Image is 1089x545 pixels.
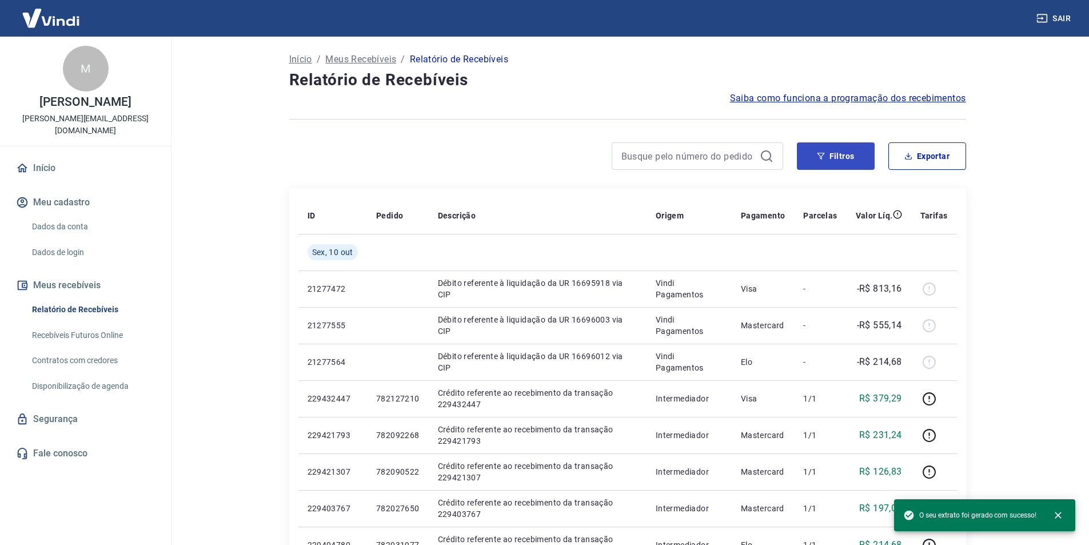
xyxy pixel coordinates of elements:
[438,277,637,300] p: Débito referente à liquidação da UR 16695918 via CIP
[859,392,902,405] p: R$ 379,29
[857,282,902,296] p: -R$ 813,16
[438,497,637,520] p: Crédito referente ao recebimento da transação 229403767
[741,503,785,514] p: Mastercard
[621,148,755,165] input: Busque pelo número do pedido
[656,277,723,300] p: Vindi Pagamentos
[438,387,637,410] p: Crédito referente ao recebimento da transação 229432447
[656,351,723,373] p: Vindi Pagamentos
[656,429,723,441] p: Intermediador
[14,273,157,298] button: Meus recebíveis
[803,283,837,295] p: -
[803,210,837,221] p: Parcelas
[289,69,966,92] h4: Relatório de Recebíveis
[803,320,837,331] p: -
[308,283,358,295] p: 21277472
[308,429,358,441] p: 229421793
[859,465,902,479] p: R$ 126,83
[803,393,837,404] p: 1/1
[438,424,637,447] p: Crédito referente ao recebimento da transação 229421793
[741,320,785,331] p: Mastercard
[741,429,785,441] p: Mastercard
[656,210,684,221] p: Origem
[741,356,785,368] p: Elo
[27,375,157,398] a: Disponibilização de agenda
[14,190,157,215] button: Meu cadastro
[741,283,785,295] p: Visa
[856,210,893,221] p: Valor Líq.
[27,215,157,238] a: Dados da conta
[656,503,723,514] p: Intermediador
[376,429,420,441] p: 782092268
[325,53,396,66] a: Meus Recebíveis
[741,210,785,221] p: Pagamento
[857,319,902,332] p: -R$ 555,14
[656,393,723,404] p: Intermediador
[308,503,358,514] p: 229403767
[308,320,358,331] p: 21277555
[803,503,837,514] p: 1/1
[797,142,875,170] button: Filtros
[27,241,157,264] a: Dados de login
[859,428,902,442] p: R$ 231,24
[14,441,157,466] a: Fale conosco
[903,510,1036,521] span: O seu extrato foi gerado com sucesso!
[438,210,476,221] p: Descrição
[803,466,837,478] p: 1/1
[438,314,637,337] p: Débito referente à liquidação da UR 16696003 via CIP
[888,142,966,170] button: Exportar
[14,1,88,35] img: Vindi
[410,53,508,66] p: Relatório de Recebíveis
[438,460,637,483] p: Crédito referente ao recebimento da transação 229421307
[39,96,131,108] p: [PERSON_NAME]
[27,298,157,321] a: Relatório de Recebíveis
[656,466,723,478] p: Intermediador
[14,156,157,181] a: Início
[289,53,312,66] a: Início
[27,349,157,372] a: Contratos com credores
[308,393,358,404] p: 229432447
[741,466,785,478] p: Mastercard
[14,407,157,432] a: Segurança
[376,393,420,404] p: 782127210
[656,314,723,337] p: Vindi Pagamentos
[730,92,966,105] a: Saiba como funciona a programação dos recebimentos
[741,393,785,404] p: Visa
[859,502,902,515] p: R$ 197,07
[920,210,948,221] p: Tarifas
[857,355,902,369] p: -R$ 214,68
[312,246,353,258] span: Sex, 10 out
[803,429,837,441] p: 1/1
[9,113,162,137] p: [PERSON_NAME][EMAIL_ADDRESS][DOMAIN_NAME]
[27,324,157,347] a: Recebíveis Futuros Online
[376,503,420,514] p: 782027650
[308,356,358,368] p: 21277564
[438,351,637,373] p: Débito referente à liquidação da UR 16696012 via CIP
[376,466,420,478] p: 782090522
[376,210,403,221] p: Pedido
[63,46,109,92] div: M
[308,210,316,221] p: ID
[803,356,837,368] p: -
[308,466,358,478] p: 229421307
[317,53,321,66] p: /
[401,53,405,66] p: /
[1034,8,1075,29] button: Sair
